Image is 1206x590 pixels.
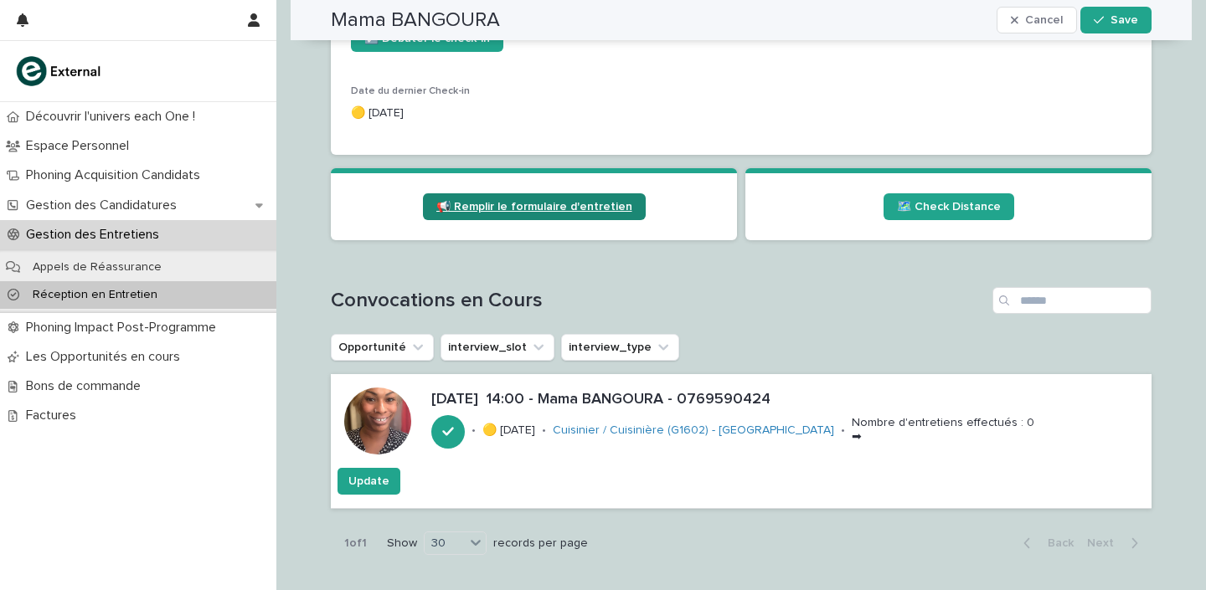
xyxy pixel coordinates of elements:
p: • [841,423,845,438]
button: interview_type [561,334,679,361]
img: bc51vvfgR2QLHU84CWIQ [13,54,106,88]
p: 🟡 [DATE] [351,105,1131,122]
span: Next [1087,537,1124,549]
button: Opportunité [331,334,434,361]
p: Gestion des Entretiens [19,227,173,243]
button: interview_slot [441,334,554,361]
p: Phoning Acquisition Candidats [19,167,214,183]
h1: Convocations en Cours [331,289,986,313]
button: Next [1080,536,1152,551]
button: Back [1010,536,1080,551]
p: Gestion des Candidatures [19,198,190,213]
div: 30 [425,535,465,552]
p: Découvrir l'univers each One ! [19,109,209,125]
a: 🗺️ Check Distance [884,193,1014,220]
span: Update [348,473,389,490]
p: Nombre d'entretiens effectués : 0 ➡ [852,416,1034,444]
p: Phoning Impact Post-Programme [19,320,229,336]
span: Cancel [1025,14,1063,26]
p: Show [387,536,417,551]
p: 🟡 [DATE] [482,423,535,438]
p: • [472,423,476,438]
span: Save [1111,14,1138,26]
a: 📢 Remplir le formulaire d'entretien [423,193,646,220]
span: 📢 Remplir le formulaire d'entretien [436,201,632,213]
span: Date du dernier Check-in [351,86,470,96]
p: [DATE] 14:00 - Mama BANGOURA - 0769590424 [431,391,1145,409]
p: Bons de commande [19,378,154,394]
a: Cuisinier / Cuisinière (G1602) - [GEOGRAPHIC_DATA] [553,423,834,438]
p: 1 of 1 [331,523,380,564]
a: [DATE] 14:00 - Mama BANGOURA - 0769590424•🟡 [DATE]•Cuisinier / Cuisinière (G1602) - [GEOGRAPHIC_D... [331,374,1152,509]
button: Cancel [997,7,1077,33]
p: Les Opportunités en cours [19,349,193,365]
p: Espace Personnel [19,138,142,154]
p: Réception en Entretien [19,288,171,302]
h2: Mama BANGOURA [331,8,500,33]
span: Back [1038,537,1074,549]
p: • [542,423,546,438]
span: 🗺️ Check Distance [897,201,1001,213]
button: Save [1080,7,1152,33]
button: Update [338,468,400,495]
p: Factures [19,408,90,423]
input: Search [992,287,1152,314]
p: Appels de Réassurance [19,260,175,274]
p: records per page [493,536,588,551]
